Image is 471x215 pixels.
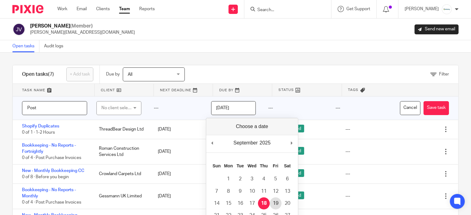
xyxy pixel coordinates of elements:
[152,145,211,158] div: [DATE]
[209,138,216,148] button: Previous Month
[211,185,223,197] button: 7
[152,123,211,135] div: [DATE]
[260,163,268,168] abbr: Thursday
[400,101,420,115] button: Cancel
[22,130,55,135] span: 0 of 1 · 1-2 Hours
[289,138,295,148] button: Next Month
[77,6,87,12] a: Email
[148,97,205,120] div: ---
[128,72,132,77] span: All
[259,138,272,148] div: 2025
[213,163,221,168] abbr: Sunday
[66,67,93,81] a: + Add task
[258,173,270,185] button: 4
[348,87,359,92] span: Tags
[233,138,259,148] div: September
[234,185,246,197] button: 9
[282,185,293,197] button: 13
[246,173,258,185] button: 3
[439,72,449,76] span: Filter
[96,6,110,12] a: Clients
[345,148,350,155] div: ---
[262,97,329,120] div: ---
[424,101,449,115] button: Save task
[270,197,282,209] button: 19
[12,40,39,52] a: Open tasks
[223,185,234,197] button: 8
[22,200,81,205] span: 0 of 4 · Post Purchase Invoices
[93,142,152,161] div: Roman Construction Services Ltd
[152,168,211,180] div: [DATE]
[30,23,135,29] h2: [PERSON_NAME]
[30,29,135,36] p: [PERSON_NAME][EMAIL_ADDRESS][DOMAIN_NAME]
[211,101,256,115] input: Use the arrow keys to pick a date
[270,173,282,185] button: 5
[101,101,133,114] div: No client selected
[152,190,211,202] div: [DATE]
[22,175,69,179] span: 0 of 8 · Before you begin
[22,101,87,115] input: Task name
[223,197,234,209] button: 15
[224,163,233,168] abbr: Monday
[282,173,293,185] button: 6
[22,124,59,128] a: Shopify Duplicates
[270,185,282,197] button: 12
[282,197,293,209] button: 20
[247,163,256,168] abbr: Wednesday
[119,6,130,12] a: Team
[12,5,43,13] img: Pixie
[246,185,258,197] button: 10
[211,197,223,209] button: 14
[246,197,258,209] button: 17
[258,197,270,209] button: 18
[330,97,397,120] div: ---
[258,185,270,197] button: 11
[346,7,370,11] span: Get Support
[22,188,76,198] a: Bookkeeping - No Reports - Monthly
[57,6,67,12] a: Work
[93,168,152,180] div: Crowland Carpets Ltd
[106,71,120,77] p: Due by
[234,173,246,185] button: 2
[139,6,155,12] a: Reports
[278,87,294,92] span: Status
[22,169,84,173] a: New - Monthly Bookkeeping CC
[234,197,246,209] button: 16
[345,126,350,132] div: ---
[22,71,54,78] h1: Open tasks
[44,40,68,52] a: Audit logs
[345,193,350,199] div: ---
[237,163,244,168] abbr: Tuesday
[22,143,76,154] a: Bookkeeping - No Reports - Fortnightly
[405,6,439,12] p: [PERSON_NAME]
[22,156,81,160] span: 0 of 4 · Post Purchase Invoices
[257,7,313,13] input: Search
[442,4,452,14] img: Infinity%20Logo%20with%20Whitespace%20.png
[12,23,25,36] img: svg%3E
[70,24,93,28] span: (Member)
[284,163,291,168] abbr: Saturday
[93,190,152,202] div: Gessmann UK Limited
[415,24,459,34] a: Send new email
[48,72,54,77] span: (7)
[273,163,278,168] abbr: Friday
[93,123,152,135] div: ThreadBear Design Ltd
[223,173,234,185] button: 1
[345,171,350,177] div: ---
